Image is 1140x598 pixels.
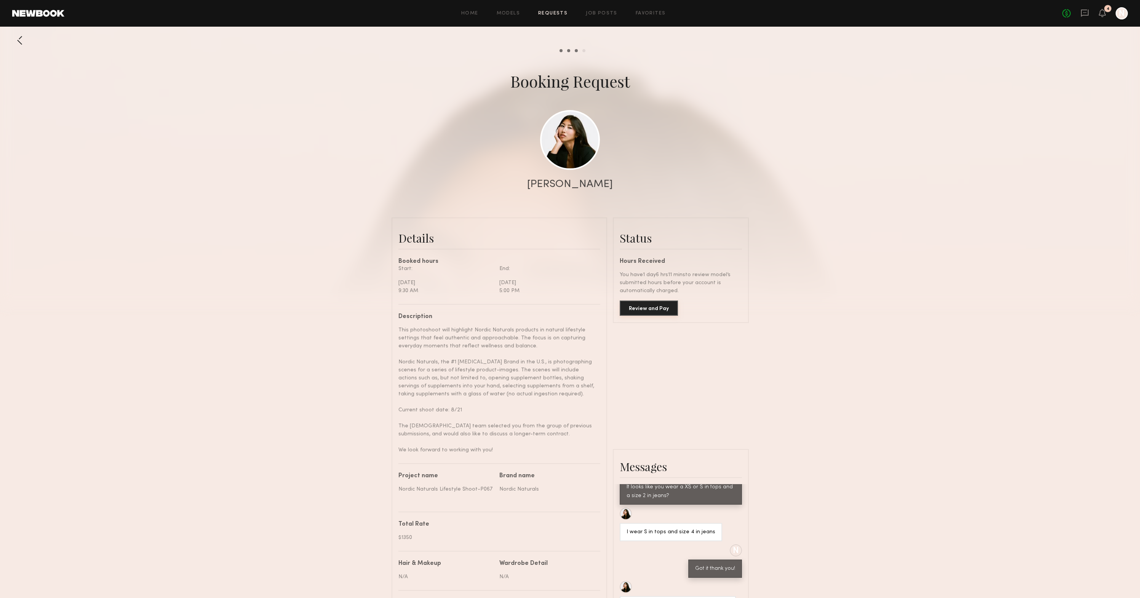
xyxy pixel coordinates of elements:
div: 9:30 AM [398,287,494,295]
div: 4 [1106,7,1110,11]
div: [PERSON_NAME] [527,179,613,190]
div: N/A [499,573,595,581]
div: [DATE] [398,279,494,287]
div: This photoshoot will highlight Nordic Naturals products in natural lifestyle settings that feel a... [398,326,595,454]
div: I wear S in tops and size 4 in jeans [627,528,715,537]
div: Start: [398,265,494,273]
a: Favorites [636,11,666,16]
a: Requests [538,11,568,16]
div: End: [499,265,595,273]
div: Nordic Naturals Lifestyle Shoot-P067 [398,485,494,493]
div: Status [620,230,742,246]
button: Review and Pay [620,301,678,316]
div: $1350 [398,534,595,542]
div: Hours Received [620,259,742,265]
div: Booking Request [510,70,630,92]
div: Project name [398,473,494,479]
div: Hair & Makeup [398,561,441,567]
div: Brand name [499,473,595,479]
div: You have 1 day 6 hrs 11 mins to review model’s submitted hours before your account is automatical... [620,271,742,295]
a: Job Posts [586,11,617,16]
div: [DATE] [499,279,595,287]
div: It looks like you wear a XS or S in tops and a size 2 in jeans? [627,483,735,500]
a: Home [461,11,478,16]
a: N [1116,7,1128,19]
div: Messages [620,459,742,474]
div: Total Rate [398,521,595,528]
div: Booked hours [398,259,600,265]
div: Nordic Naturals [499,485,595,493]
div: 5:00 PM [499,287,595,295]
div: Got it thank you! [695,564,735,573]
div: N/A [398,573,494,581]
div: Details [398,230,600,246]
a: Models [497,11,520,16]
div: Description [398,314,595,320]
div: Wardrobe Detail [499,561,548,567]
